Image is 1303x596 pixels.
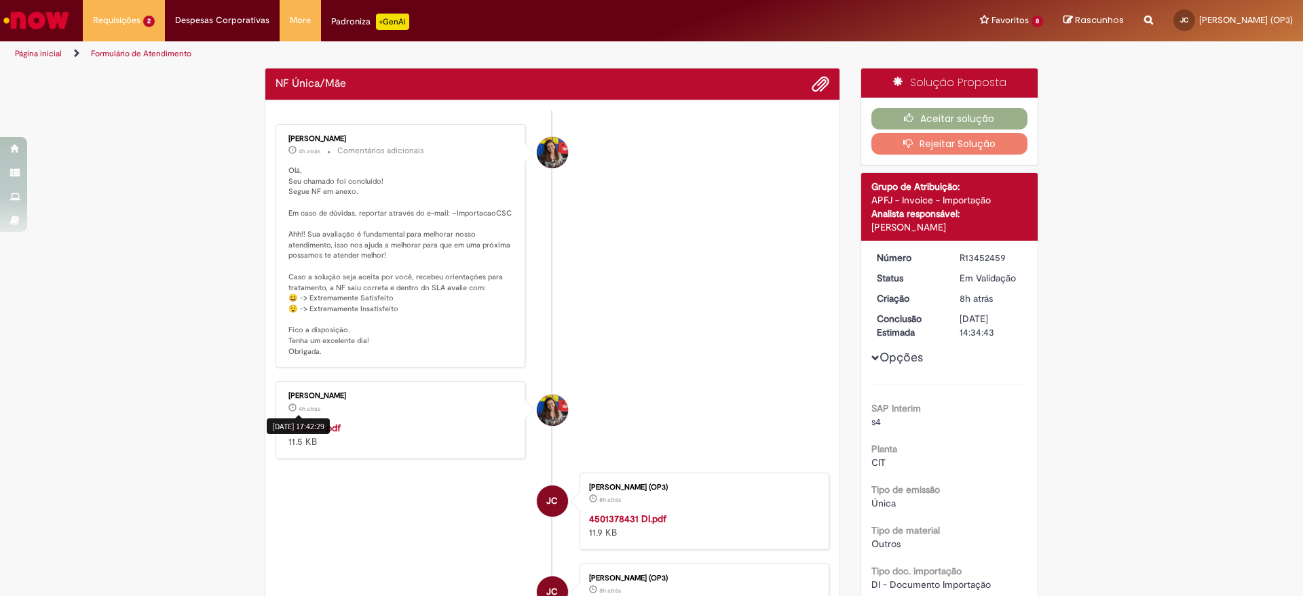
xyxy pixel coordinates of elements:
div: Analista responsável: [871,207,1028,220]
span: 8h atrás [960,292,993,304]
b: Tipo de emissão [871,483,940,496]
span: More [290,14,311,27]
dt: Criação [867,292,950,305]
div: APFJ - Invoice - Importação [871,193,1028,207]
div: [PERSON_NAME] [288,392,514,400]
ul: Trilhas de página [10,41,858,66]
dt: Número [867,251,950,264]
button: Aceitar solução [871,108,1028,130]
dt: Status [867,271,950,285]
div: Grupo de Atribuição: [871,180,1028,193]
div: Solução Proposta [861,68,1038,98]
time: 27/08/2025 13:34:37 [599,496,621,504]
a: Formulário de Atendimento [91,48,191,59]
p: Olá, Seu chamado foi concluído! Segue NF em anexo. Em caso de dúvidas, reportar através do e-mail... [288,165,514,357]
span: 4h atrás [299,147,320,155]
div: [PERSON_NAME] (OP3) [589,574,815,582]
b: Tipo doc. importação [871,565,962,577]
div: Katia Cristina Pereira Da Silva [537,395,568,426]
div: [PERSON_NAME] [871,220,1028,234]
span: 2 [143,16,155,27]
div: Em Validação [960,271,1023,285]
span: s4 [871,416,881,428]
div: 27/08/2025 13:34:40 [960,292,1023,305]
time: 27/08/2025 13:34:40 [960,292,993,304]
div: Katia Cristina Pereira Da Silva [537,137,568,168]
div: [DATE] 17:42:29 [267,418,330,434]
time: 27/08/2025 13:34:34 [599,587,621,595]
span: Rascunhos [1075,14,1124,26]
div: 11.5 KB [288,421,514,448]
b: Planta [871,443,897,455]
div: [DATE] 14:34:43 [960,312,1023,339]
img: ServiceNow [1,7,71,34]
dt: Conclusão Estimada [867,312,950,339]
b: SAP Interim [871,402,921,414]
a: Rascunhos [1063,14,1124,27]
div: [PERSON_NAME] [288,135,514,143]
span: 8 [1032,16,1043,27]
span: JC [546,485,558,517]
button: Rejeitar Solução [871,133,1028,155]
p: +GenAi [376,14,409,30]
span: 4h atrás [299,405,320,413]
span: 8h atrás [599,587,621,595]
span: [PERSON_NAME] (OP3) [1199,14,1293,26]
button: Adicionar anexos [812,75,829,93]
span: Outros [871,538,901,550]
span: DI - Documento Importação [871,578,991,591]
div: 11.9 KB [589,512,815,539]
div: [PERSON_NAME] (OP3) [589,483,815,492]
span: Única [871,497,896,509]
div: Juliana Mara Benetti Ciampi (OP3) [537,485,568,517]
a: Página inicial [15,48,62,59]
span: Requisições [93,14,140,27]
small: Comentários adicionais [337,145,424,157]
span: Favoritos [992,14,1029,27]
h2: NF Única/Mãe Histórico de tíquete [276,78,346,90]
div: R13452459 [960,251,1023,264]
b: Tipo de material [871,524,940,536]
span: JC [1180,16,1188,24]
span: Despesas Corporativas [175,14,269,27]
div: Padroniza [331,14,409,30]
span: 8h atrás [599,496,621,504]
span: CIT [871,456,886,469]
a: 4501378431 DI.pdf [589,513,666,525]
time: 27/08/2025 17:43:03 [299,147,320,155]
